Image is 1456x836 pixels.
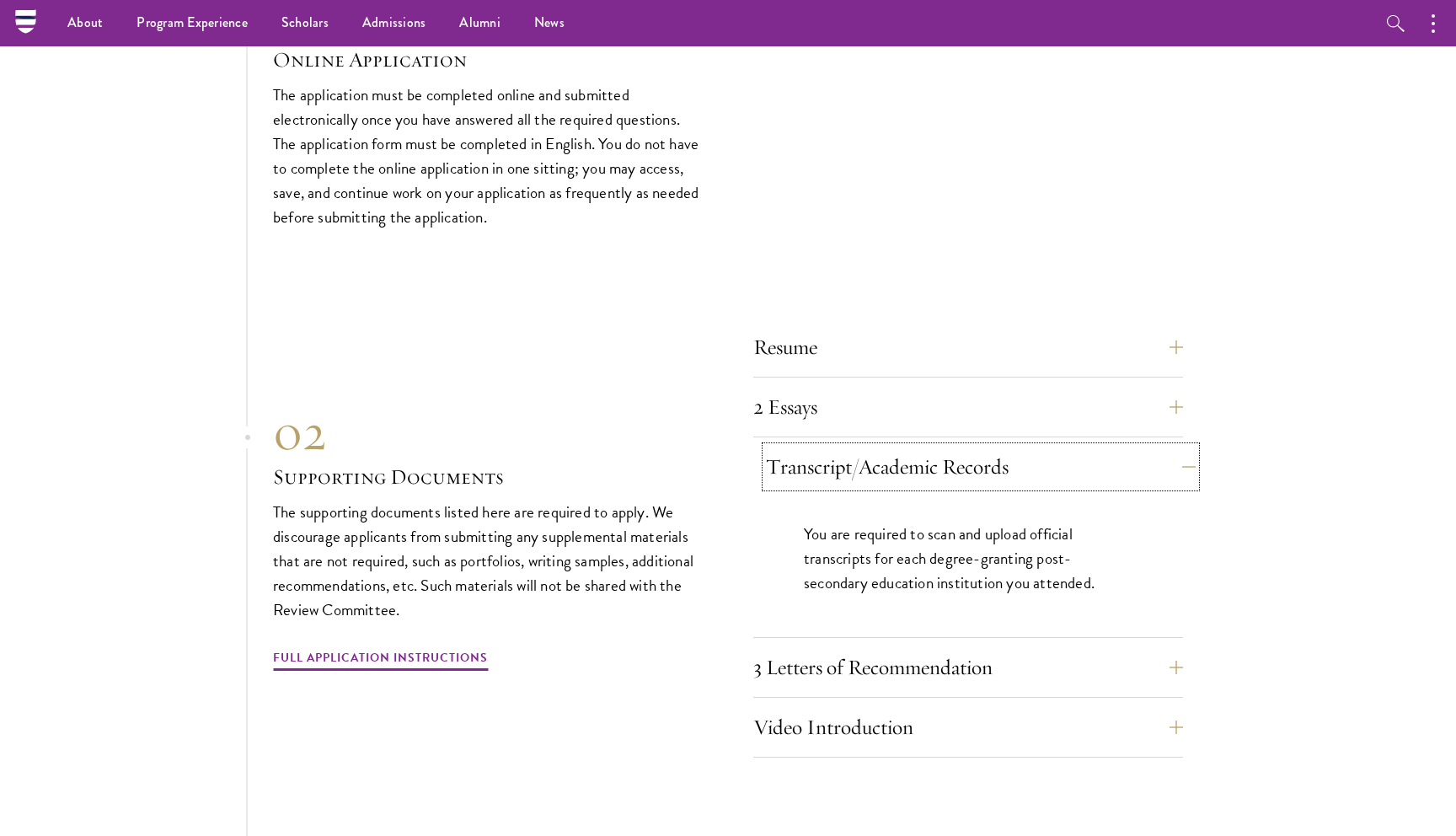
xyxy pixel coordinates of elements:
[804,522,1132,595] p: You are required to scan and upload official transcripts for each degree-granting post-secondary ...
[766,447,1196,487] button: Transcript/Academic Records
[273,402,703,463] div: 02
[753,647,1183,688] button: 3 Letters of Recommendation
[753,387,1183,427] button: 2 Essays
[273,46,703,74] h3: Online Application
[753,707,1183,748] button: Video Introduction
[273,83,703,229] p: The application must be completed online and submitted electronically once you have answered all ...
[753,327,1183,367] button: Resume
[273,463,703,491] h3: Supporting Documents
[273,500,703,622] p: The supporting documents listed here are required to apply. We discourage applicants from submitt...
[273,647,488,673] a: Full Application Instructions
